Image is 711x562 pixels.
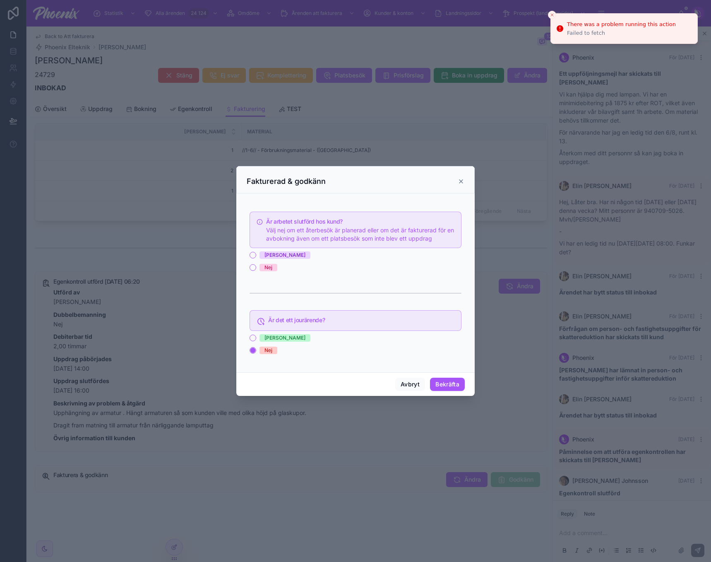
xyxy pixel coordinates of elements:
div: Nej [264,264,272,271]
div: There was a problem running this action [567,20,676,29]
div: Nej [264,347,272,354]
div: Välj nej om ett återbesök är planerad eller om det är fakturerad för en avbokning även om ett pla... [266,226,454,243]
h5: Är arbetet slutförd hos kund? [266,219,454,224]
button: Close toast [548,11,556,19]
span: Välj nej om ett återbesök är planerad eller om det är fakturerad för en avbokning även om ett pla... [266,227,454,242]
h3: Fakturerad & godkänn [247,176,326,186]
div: [PERSON_NAME] [264,251,305,259]
button: Bekräfta [430,378,465,391]
div: Failed to fetch [567,29,676,37]
h5: Är det ett jourärende? [268,317,454,323]
button: Avbryt [395,378,425,391]
div: [PERSON_NAME] [264,334,305,342]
